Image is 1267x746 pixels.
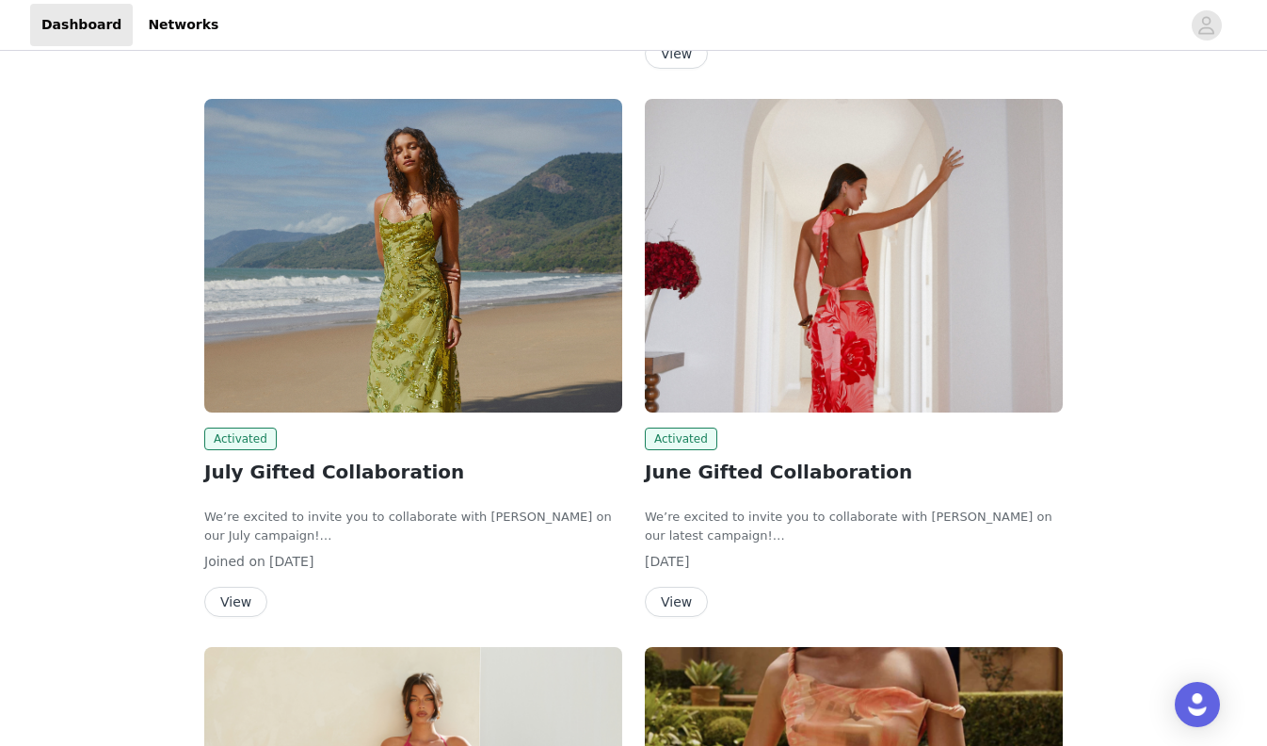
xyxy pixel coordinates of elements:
[645,99,1063,413] img: Peppermayo USA
[204,458,622,486] h2: July Gifted Collaboration
[645,508,1063,544] p: We’re excited to invite you to collaborate with [PERSON_NAME] on our latest campaign!
[204,595,267,609] a: View
[645,595,708,609] a: View
[645,39,708,69] button: View
[136,4,230,46] a: Networks
[645,458,1063,486] h2: June Gifted Collaboration
[204,554,265,569] span: Joined on
[1175,682,1220,727] div: Open Intercom Messenger
[30,4,133,46] a: Dashboard
[645,587,708,617] button: View
[269,554,313,569] span: [DATE]
[645,554,689,569] span: [DATE]
[204,428,277,450] span: Activated
[645,47,708,61] a: View
[1197,10,1215,41] div: avatar
[204,99,622,413] img: Peppermayo USA
[645,428,717,450] span: Activated
[204,508,622,544] p: We’re excited to invite you to collaborate with [PERSON_NAME] on our July campaign!
[204,587,267,617] button: View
